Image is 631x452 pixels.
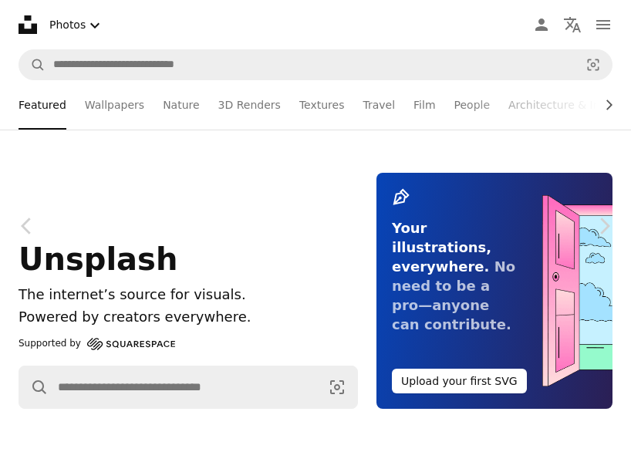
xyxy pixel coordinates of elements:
a: Nature [163,80,199,130]
span: Unsplash [19,241,177,277]
a: 3D Renders [218,80,281,130]
button: Search Unsplash [19,366,49,408]
button: Menu [588,9,619,40]
button: Select asset type [43,9,110,41]
span: Your illustrations, everywhere. [392,220,491,275]
button: Language [557,9,588,40]
a: Next [577,152,631,300]
a: Home — Unsplash [19,15,37,34]
a: Log in / Sign up [526,9,557,40]
button: Search Unsplash [19,50,46,79]
button: scroll list to the right [595,89,612,120]
form: Find visuals sitewide [19,49,612,80]
a: Textures [299,80,345,130]
a: People [454,80,491,130]
button: Visual search [317,366,357,408]
h1: The internet’s source for visuals. [19,284,358,306]
a: Wallpapers [85,80,144,130]
a: Travel [363,80,395,130]
button: Visual search [575,50,612,79]
a: Supported by [19,335,175,353]
form: Find visuals sitewide [19,366,358,409]
a: Film [413,80,435,130]
button: Upload your first SVG [392,369,527,393]
p: Powered by creators everywhere. [19,306,358,329]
